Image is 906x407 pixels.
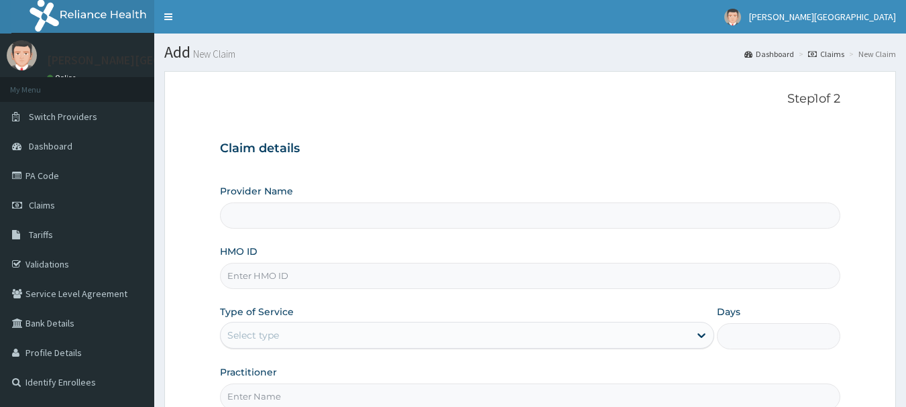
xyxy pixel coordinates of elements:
[724,9,741,25] img: User Image
[220,305,294,318] label: Type of Service
[749,11,896,23] span: [PERSON_NAME][GEOGRAPHIC_DATA]
[220,365,277,379] label: Practitioner
[29,199,55,211] span: Claims
[220,184,293,198] label: Provider Name
[808,48,844,60] a: Claims
[29,229,53,241] span: Tariffs
[220,263,841,289] input: Enter HMO ID
[47,54,245,66] p: [PERSON_NAME][GEOGRAPHIC_DATA]
[7,40,37,70] img: User Image
[190,49,235,59] small: New Claim
[846,48,896,60] li: New Claim
[47,73,79,82] a: Online
[164,44,896,61] h1: Add
[227,329,279,342] div: Select type
[220,141,841,156] h3: Claim details
[717,305,740,318] label: Days
[29,111,97,123] span: Switch Providers
[220,92,841,107] p: Step 1 of 2
[29,140,72,152] span: Dashboard
[744,48,794,60] a: Dashboard
[220,245,258,258] label: HMO ID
